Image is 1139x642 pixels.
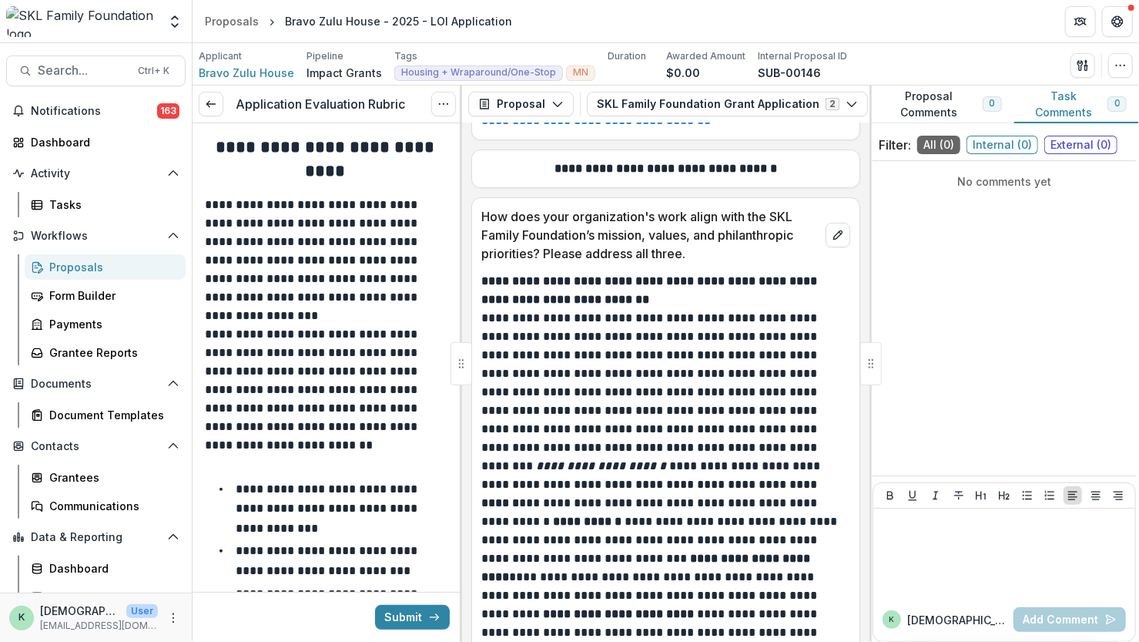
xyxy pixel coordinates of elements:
[1044,136,1117,154] span: External ( 0 )
[1114,98,1120,109] span: 0
[6,129,186,155] a: Dashboard
[157,103,179,119] span: 163
[236,97,405,112] h3: Application Evaluation Rubric
[1109,486,1127,505] button: Align Right
[25,556,186,581] a: Dashboard
[990,98,995,109] span: 0
[307,65,382,81] p: Impact Grants
[199,10,265,32] a: Proposals
[995,486,1013,505] button: Heading 2
[1064,486,1082,505] button: Align Left
[25,584,186,610] a: Data Report
[1087,486,1105,505] button: Align Center
[31,105,157,118] span: Notifications
[907,612,1007,628] p: [DEMOGRAPHIC_DATA]
[25,340,186,365] a: Grantee Reports
[6,525,186,550] button: Open Data & Reporting
[758,49,847,63] p: Internal Proposal ID
[1014,86,1139,123] button: Task Comments
[49,407,173,423] div: Document Templates
[135,62,173,79] div: Ctrl + K
[25,493,186,519] a: Communications
[49,498,173,514] div: Communications
[49,560,173,576] div: Dashboard
[431,92,456,116] button: Options
[205,13,259,29] div: Proposals
[879,136,911,154] p: Filter:
[25,465,186,490] a: Grantees
[401,67,556,78] span: Housing + Wraparound/One-Stop
[608,49,646,63] p: Duration
[966,136,1038,154] span: Internal ( 0 )
[1040,486,1059,505] button: Ordered List
[6,224,186,248] button: Open Workflows
[1065,6,1096,37] button: Partners
[926,486,945,505] button: Italicize
[1102,6,1133,37] button: Get Help
[31,378,161,391] span: Documents
[199,49,242,63] p: Applicant
[6,6,158,37] img: SKL Family Foundation logo
[31,134,173,150] div: Dashboard
[826,223,850,247] button: edit
[1013,607,1126,632] button: Add Comment
[199,10,518,32] nav: breadcrumb
[881,486,899,505] button: Bold
[917,136,960,154] span: All ( 0 )
[879,173,1130,190] p: No comments yet
[889,616,895,624] div: kristen
[25,402,186,428] a: Document Templates
[587,92,868,116] button: SKL Family Foundation Grant Application2
[25,311,186,337] a: Payments
[6,161,186,186] button: Open Activity
[40,603,120,619] p: [DEMOGRAPHIC_DATA]
[25,283,186,308] a: Form Builder
[31,230,161,243] span: Workflows
[903,486,922,505] button: Underline
[307,49,343,63] p: Pipeline
[31,531,161,544] span: Data & Reporting
[394,49,417,63] p: Tags
[6,55,186,86] button: Search...
[1018,486,1037,505] button: Bullet List
[25,254,186,280] a: Proposals
[285,13,512,29] div: Bravo Zulu House - 2025 - LOI Application
[49,259,173,275] div: Proposals
[31,167,161,180] span: Activity
[972,486,990,505] button: Heading 1
[49,469,173,486] div: Grantees
[49,589,173,605] div: Data Report
[6,434,186,459] button: Open Contacts
[481,207,819,263] p: How does your organization's work align with the SKL Family Foundation’s mission, values, and phi...
[468,92,574,116] button: Proposal
[49,345,173,361] div: Grantee Reports
[758,65,821,81] p: SUB-00146
[6,99,186,123] button: Notifications163
[38,63,129,78] span: Search...
[6,371,186,396] button: Open Documents
[666,65,700,81] p: $0.00
[573,67,588,78] span: MN
[40,619,158,633] p: [EMAIL_ADDRESS][DOMAIN_NAME]
[126,604,158,618] p: User
[164,6,186,37] button: Open entity switcher
[49,287,173,304] div: Form Builder
[869,86,1014,123] button: Proposal Comments
[25,192,186,217] a: Tasks
[950,486,968,505] button: Strike
[49,197,173,213] div: Tasks
[199,65,294,81] a: Bravo Zulu House
[49,316,173,332] div: Payments
[375,605,450,630] button: Submit
[666,49,745,63] p: Awarded Amount
[164,609,183,627] button: More
[31,440,161,453] span: Contacts
[18,613,25,623] div: kristen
